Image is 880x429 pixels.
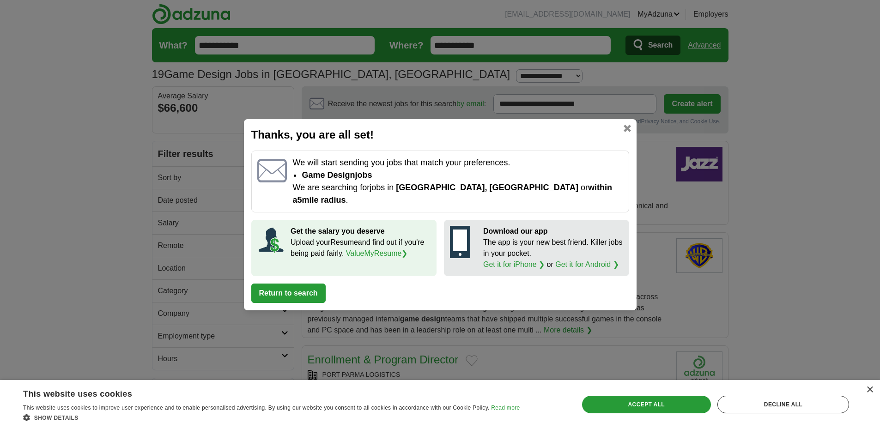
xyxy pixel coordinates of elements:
h2: Thanks, you are all set! [251,127,629,143]
p: We will start sending you jobs that match your preferences. [292,157,623,169]
div: Accept all [582,396,711,413]
span: Show details [34,415,79,421]
a: Read more, opens a new window [491,405,520,411]
p: Get the salary you deserve [291,226,431,237]
a: ValueMyResume❯ [346,249,408,257]
div: This website uses cookies [23,386,497,399]
p: The app is your new best friend. Killer jobs in your pocket. or [483,237,623,270]
span: [GEOGRAPHIC_DATA], [GEOGRAPHIC_DATA] [396,183,578,192]
div: Decline all [717,396,849,413]
span: This website uses cookies to improve user experience and to enable personalised advertising. By u... [23,405,490,411]
div: Close [866,387,873,393]
button: Return to search [251,284,326,303]
li: Game Design jobs [302,169,623,181]
p: We are searching for jobs in or . [292,181,623,206]
p: Upload your Resume and find out if you're being paid fairly. [291,237,431,259]
a: Get it for Android ❯ [555,260,619,268]
div: Show details [23,413,520,422]
span: within a 5 mile radius [292,183,612,205]
p: Download our app [483,226,623,237]
a: Get it for iPhone ❯ [483,260,545,268]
